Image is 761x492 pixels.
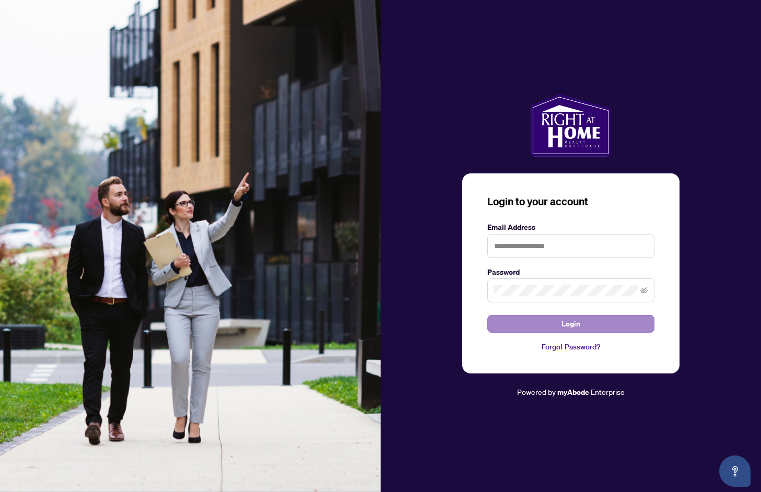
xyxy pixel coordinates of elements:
[487,266,654,278] label: Password
[487,221,654,233] label: Email Address
[719,455,751,487] button: Open asap
[487,315,654,333] button: Login
[517,387,556,396] span: Powered by
[530,94,611,157] img: ma-logo
[591,387,625,396] span: Enterprise
[487,341,654,353] a: Forgot Password?
[561,315,580,332] span: Login
[487,194,654,209] h3: Login to your account
[640,287,648,294] span: eye-invisible
[557,386,589,398] a: myAbode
